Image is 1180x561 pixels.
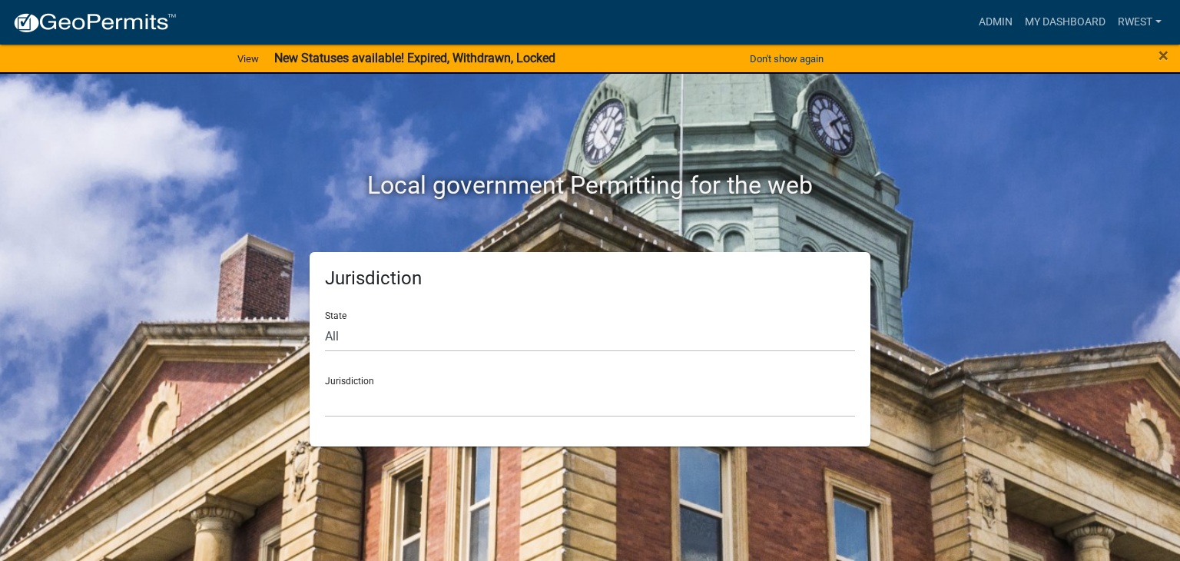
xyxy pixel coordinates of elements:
[231,46,265,71] a: View
[274,51,555,65] strong: New Statuses available! Expired, Withdrawn, Locked
[164,171,1016,200] h2: Local government Permitting for the web
[1158,46,1168,65] button: Close
[1112,8,1168,37] a: rwest
[744,46,830,71] button: Don't show again
[1158,45,1168,66] span: ×
[1019,8,1112,37] a: My Dashboard
[325,267,855,290] h5: Jurisdiction
[973,8,1019,37] a: Admin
